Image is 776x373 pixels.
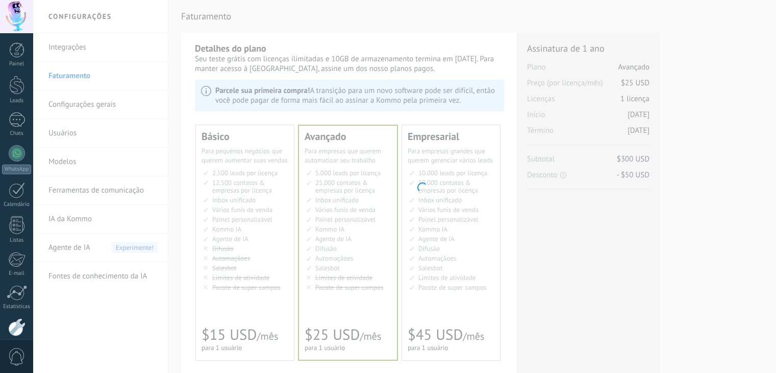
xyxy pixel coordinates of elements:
[2,304,32,310] div: Estatísticas
[2,130,32,137] div: Chats
[2,165,31,174] div: WhatsApp
[2,237,32,244] div: Listas
[2,98,32,104] div: Leads
[2,201,32,208] div: Calendário
[2,61,32,67] div: Painel
[2,270,32,277] div: E-mail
